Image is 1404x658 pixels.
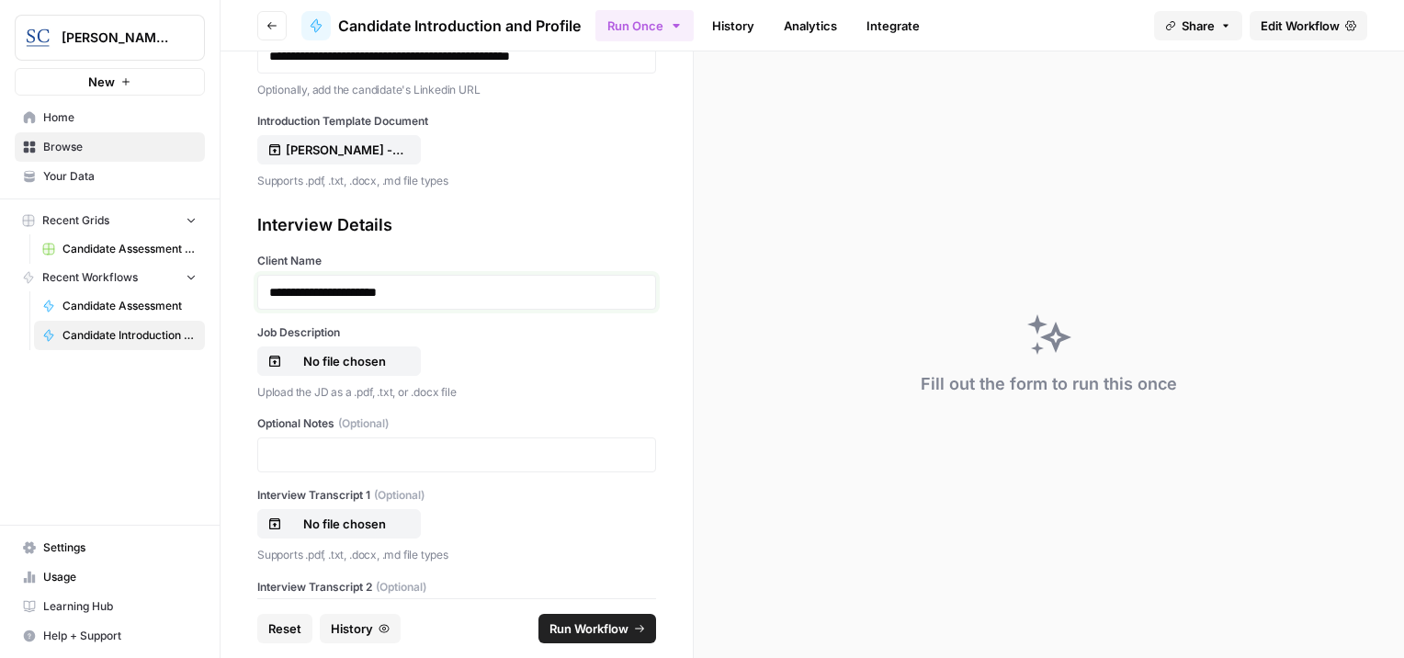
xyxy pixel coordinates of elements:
[15,592,205,621] a: Learning Hub
[257,415,656,432] label: Optional Notes
[15,207,205,234] button: Recent Grids
[257,346,421,376] button: No file chosen
[257,253,656,269] label: Client Name
[88,73,115,91] span: New
[21,21,54,54] img: Stanton Chase Nashville Logo
[257,172,656,190] p: Supports .pdf, .txt, .docx, .md file types
[286,352,403,370] p: No file chosen
[257,614,312,643] button: Reset
[15,162,205,191] a: Your Data
[374,487,425,504] span: (Optional)
[376,579,426,596] span: (Optional)
[286,141,403,159] p: [PERSON_NAME] - Candidate Introduction AA-1 (002).pdf
[1154,11,1242,40] button: Share
[15,621,205,651] button: Help + Support
[331,619,373,638] span: History
[549,619,628,638] span: Run Workflow
[43,139,197,155] span: Browse
[15,533,205,562] a: Settings
[257,81,656,99] p: Optionally, add the candidate's Linkedin URL
[286,515,403,533] p: No file chosen
[268,619,301,638] span: Reset
[257,113,656,130] label: Introduction Template Document
[43,539,197,556] span: Settings
[62,28,173,47] span: [PERSON_NAME] [GEOGRAPHIC_DATA]
[34,291,205,321] a: Candidate Assessment
[773,11,848,40] a: Analytics
[701,11,765,40] a: History
[15,562,205,592] a: Usage
[34,234,205,264] a: Candidate Assessment Download Sheet
[34,321,205,350] a: Candidate Introduction and Profile
[43,109,197,126] span: Home
[257,324,656,341] label: Job Description
[921,371,1177,397] div: Fill out the form to run this once
[62,327,197,344] span: Candidate Introduction and Profile
[338,15,581,37] span: Candidate Introduction and Profile
[257,579,656,596] label: Interview Transcript 2
[15,68,205,96] button: New
[15,132,205,162] a: Browse
[257,383,656,402] p: Upload the JD as a .pdf, .txt, or .docx file
[43,598,197,615] span: Learning Hub
[257,135,421,164] button: [PERSON_NAME] - Candidate Introduction AA-1 (002).pdf
[1250,11,1367,40] a: Edit Workflow
[257,509,421,539] button: No file chosen
[62,298,197,314] span: Candidate Assessment
[15,264,205,291] button: Recent Workflows
[855,11,931,40] a: Integrate
[43,628,197,644] span: Help + Support
[43,168,197,185] span: Your Data
[338,415,389,432] span: (Optional)
[42,269,138,286] span: Recent Workflows
[1182,17,1215,35] span: Share
[538,614,656,643] button: Run Workflow
[62,241,197,257] span: Candidate Assessment Download Sheet
[301,11,581,40] a: Candidate Introduction and Profile
[15,103,205,132] a: Home
[257,546,656,564] p: Supports .pdf, .txt, .docx, .md file types
[43,569,197,585] span: Usage
[595,10,694,41] button: Run Once
[42,212,109,229] span: Recent Grids
[1261,17,1340,35] span: Edit Workflow
[257,212,656,238] div: Interview Details
[15,15,205,61] button: Workspace: Stanton Chase Nashville
[320,614,401,643] button: History
[257,487,656,504] label: Interview Transcript 1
